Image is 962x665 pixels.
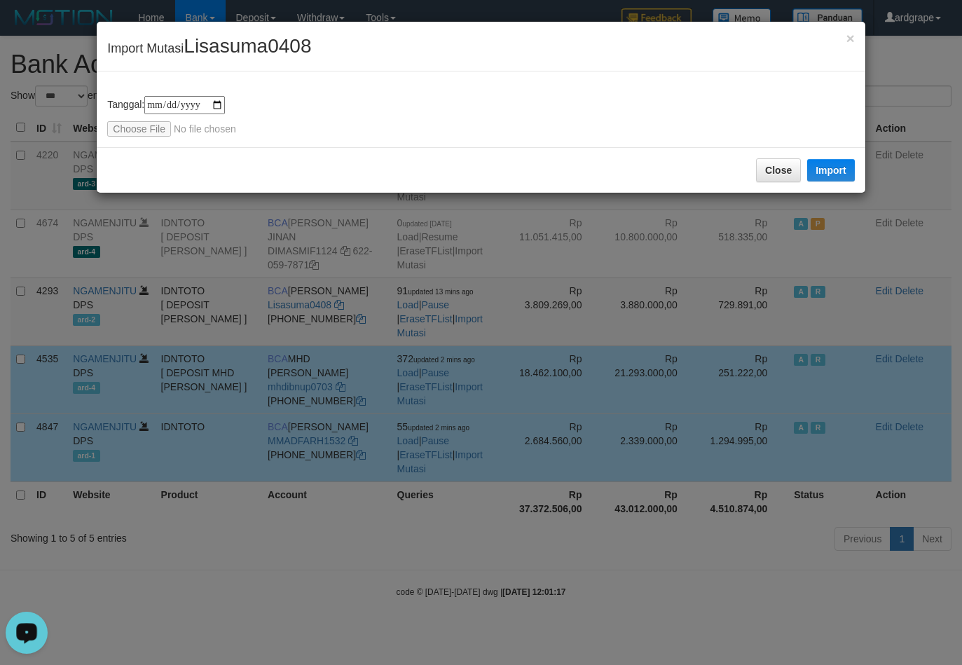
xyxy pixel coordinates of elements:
[107,41,311,55] span: Import Mutasi
[6,6,48,48] button: Open LiveChat chat widget
[756,158,801,182] button: Close
[807,159,855,181] button: Import
[184,35,311,57] span: Lisasuma0408
[846,31,854,46] button: Close
[846,30,854,46] span: ×
[107,96,854,137] div: Tanggal:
